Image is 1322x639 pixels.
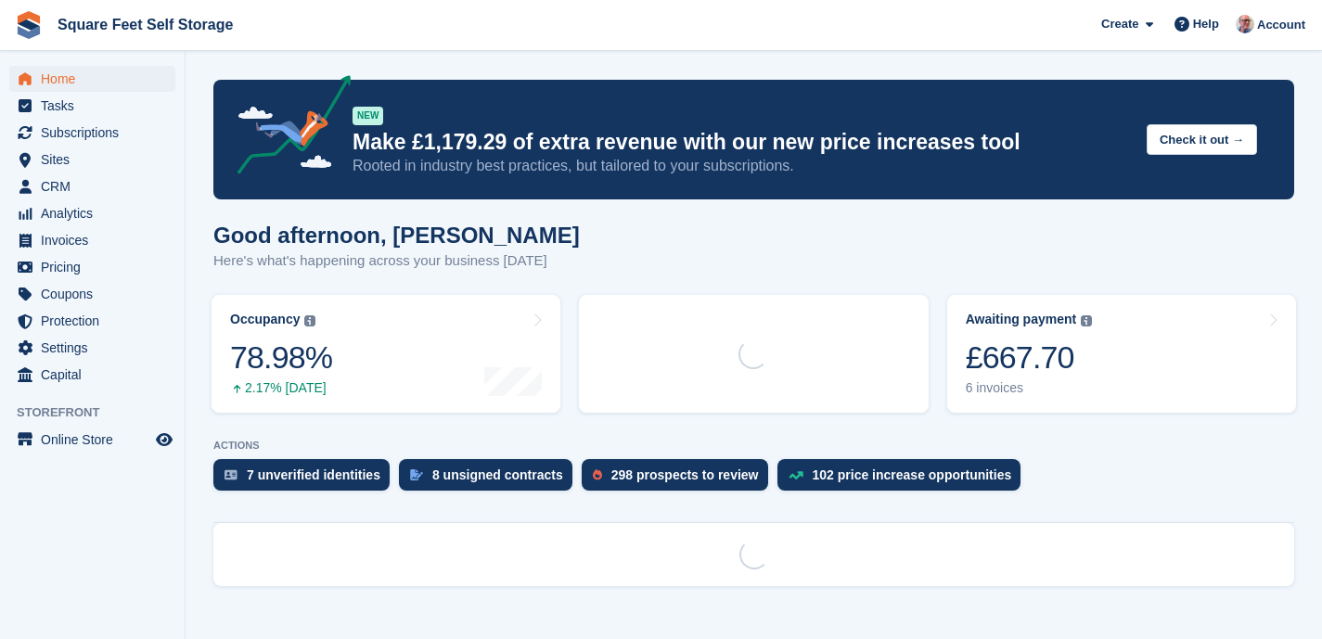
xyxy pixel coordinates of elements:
[247,467,380,482] div: 7 unverified identities
[813,467,1012,482] div: 102 price increase opportunities
[966,380,1093,396] div: 6 invoices
[593,469,602,480] img: prospect-51fa495bee0391a8d652442698ab0144808aea92771e9ea1ae160a38d050c398.svg
[9,308,175,334] a: menu
[432,467,563,482] div: 8 unsigned contracts
[947,295,1296,413] a: Awaiting payment £667.70 6 invoices
[230,339,332,377] div: 78.98%
[582,459,777,500] a: 298 prospects to review
[1147,124,1257,155] button: Check it out →
[41,308,152,334] span: Protection
[41,93,152,119] span: Tasks
[213,223,580,248] h1: Good afternoon, [PERSON_NAME]
[9,147,175,173] a: menu
[966,312,1077,327] div: Awaiting payment
[41,66,152,92] span: Home
[777,459,1031,500] a: 102 price increase opportunities
[353,107,383,125] div: NEW
[9,362,175,388] a: menu
[41,281,152,307] span: Coupons
[41,173,152,199] span: CRM
[213,250,580,272] p: Here's what's happening across your business [DATE]
[9,66,175,92] a: menu
[41,362,152,388] span: Capital
[15,11,43,39] img: stora-icon-8386f47178a22dfd0bd8f6a31ec36ba5ce8667c1dd55bd0f319d3a0aa187defe.svg
[230,312,300,327] div: Occupancy
[399,459,582,500] a: 8 unsigned contracts
[41,227,152,253] span: Invoices
[225,469,237,480] img: verify_identity-adf6edd0f0f0b5bbfe63781bf79b02c33cf7c696d77639b501bdc392416b5a36.svg
[230,380,332,396] div: 2.17% [DATE]
[304,315,315,326] img: icon-info-grey-7440780725fd019a000dd9b08b2336e03edf1995a4989e88bcd33f0948082b44.svg
[222,75,352,181] img: price-adjustments-announcement-icon-8257ccfd72463d97f412b2fc003d46551f7dbcb40ab6d574587a9cd5c0d94...
[212,295,560,413] a: Occupancy 78.98% 2.17% [DATE]
[1236,15,1254,33] img: David Greer
[153,428,175,451] a: Preview store
[9,120,175,146] a: menu
[1101,15,1138,33] span: Create
[353,129,1132,156] p: Make £1,179.29 of extra revenue with our new price increases tool
[611,467,759,482] div: 298 prospects to review
[1193,15,1219,33] span: Help
[50,9,240,40] a: Square Feet Self Storage
[213,440,1294,452] p: ACTIONS
[1081,315,1092,326] img: icon-info-grey-7440780725fd019a000dd9b08b2336e03edf1995a4989e88bcd33f0948082b44.svg
[9,281,175,307] a: menu
[41,335,152,361] span: Settings
[410,469,423,480] img: contract_signature_icon-13c848040528278c33f63329250d36e43548de30e8caae1d1a13099fd9432cc5.svg
[41,254,152,280] span: Pricing
[41,200,152,226] span: Analytics
[213,459,399,500] a: 7 unverified identities
[9,335,175,361] a: menu
[1257,16,1305,34] span: Account
[353,156,1132,176] p: Rooted in industry best practices, but tailored to your subscriptions.
[9,254,175,280] a: menu
[9,173,175,199] a: menu
[9,93,175,119] a: menu
[9,200,175,226] a: menu
[17,403,185,422] span: Storefront
[41,147,152,173] span: Sites
[789,471,803,479] img: price_increase_opportunities-93ffe204e8149a01c8c9dc8f82e8f89637d9d84a8eef4429ea346261dce0b2c0.svg
[9,227,175,253] a: menu
[41,427,152,453] span: Online Store
[966,339,1093,377] div: £667.70
[9,427,175,453] a: menu
[41,120,152,146] span: Subscriptions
